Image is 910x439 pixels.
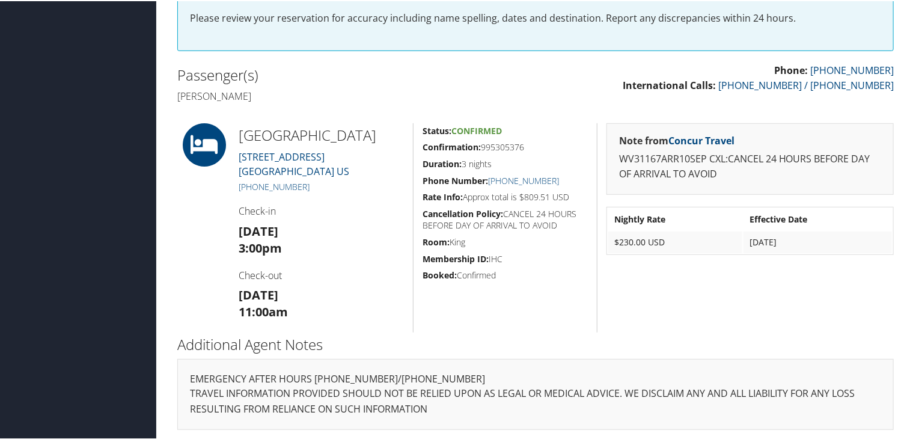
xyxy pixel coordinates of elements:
h5: 995305376 [423,140,588,152]
strong: Cancellation Policy: [423,207,503,218]
th: Nightly Rate [608,207,742,229]
h4: [PERSON_NAME] [177,88,527,102]
p: Please review your reservation for accuracy including name spelling, dates and destination. Repor... [190,10,881,25]
strong: Note from [619,133,734,146]
th: Effective Date [744,207,892,229]
h2: [GEOGRAPHIC_DATA] [239,124,405,144]
strong: Room: [423,235,450,247]
strong: Confirmation: [423,140,481,152]
h5: Approx total is $809.51 USD [423,190,588,202]
p: WV31167ARR10SEP CXL:CANCEL 24 HOURS BEFORE DAY OF ARRIVAL TO AVOID [619,150,881,181]
strong: Rate Info: [423,190,463,201]
td: [DATE] [744,230,892,252]
a: [PHONE_NUMBER] [239,180,310,191]
strong: [DATE] [239,222,278,238]
a: [STREET_ADDRESS][GEOGRAPHIC_DATA] US [239,149,349,177]
div: EMERGENCY AFTER HOURS [PHONE_NUMBER]/[PHONE_NUMBER] [177,358,894,428]
strong: Phone: [774,63,808,76]
h5: Confirmed [423,268,588,280]
a: [PHONE_NUMBER] [488,174,559,185]
strong: 3:00pm [239,239,282,255]
a: [PHONE_NUMBER] / [PHONE_NUMBER] [718,78,894,91]
p: TRAVEL INFORMATION PROVIDED SHOULD NOT BE RELIED UPON AS LEGAL OR MEDICAL ADVICE. WE DISCLAIM ANY... [190,385,881,416]
h4: Check-in [239,203,405,216]
strong: [DATE] [239,286,278,302]
h2: Additional Agent Notes [177,333,894,354]
strong: Membership ID: [423,252,489,263]
strong: Booked: [423,268,457,280]
strong: Status: [423,124,451,135]
h5: King [423,235,588,247]
strong: International Calls: [623,78,716,91]
h5: CANCEL 24 HOURS BEFORE DAY OF ARRIVAL TO AVOID [423,207,588,230]
strong: Duration: [423,157,462,168]
span: Confirmed [451,124,502,135]
td: $230.00 USD [608,230,742,252]
h2: Passenger(s) [177,64,527,84]
h5: 3 nights [423,157,588,169]
h4: Check-out [239,268,405,281]
strong: 11:00am [239,302,288,319]
a: Concur Travel [668,133,734,146]
a: [PHONE_NUMBER] [810,63,894,76]
h5: IHC [423,252,588,264]
strong: Phone Number: [423,174,488,185]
